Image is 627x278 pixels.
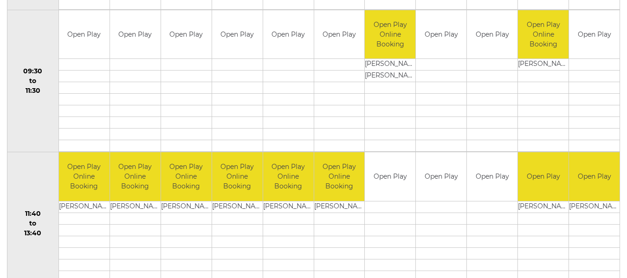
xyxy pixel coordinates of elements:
td: Open Play Online Booking [161,152,212,201]
td: Open Play Online Booking [314,152,365,201]
td: [PERSON_NAME] [263,201,314,213]
td: Open Play [467,10,517,59]
td: [PERSON_NAME] [365,59,415,71]
td: Open Play [314,10,365,59]
td: Open Play Online Booking [365,10,415,59]
td: Open Play Online Booking [212,152,263,201]
td: [PERSON_NAME] [59,201,110,213]
td: [PERSON_NAME] [212,201,263,213]
td: Open Play [212,10,263,59]
td: Open Play [569,152,620,201]
td: Open Play Online Booking [518,10,569,59]
td: 09:30 to 11:30 [7,10,59,152]
td: [PERSON_NAME] [518,59,569,71]
td: Open Play [467,152,517,201]
td: Open Play [569,10,620,59]
td: Open Play [416,10,466,59]
td: Open Play Online Booking [110,152,161,201]
td: [PERSON_NAME] [365,71,415,82]
td: [PERSON_NAME] [569,201,620,213]
td: Open Play [59,10,110,59]
td: Open Play [365,152,415,201]
td: Open Play [161,10,212,59]
td: [PERSON_NAME] [110,201,161,213]
td: [PERSON_NAME] [518,201,569,213]
td: Open Play [416,152,466,201]
td: Open Play Online Booking [59,152,110,201]
td: [PERSON_NAME] [314,201,365,213]
td: Open Play [263,10,314,59]
td: Open Play [518,152,569,201]
td: Open Play [110,10,161,59]
td: [PERSON_NAME] [161,201,212,213]
td: Open Play Online Booking [263,152,314,201]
